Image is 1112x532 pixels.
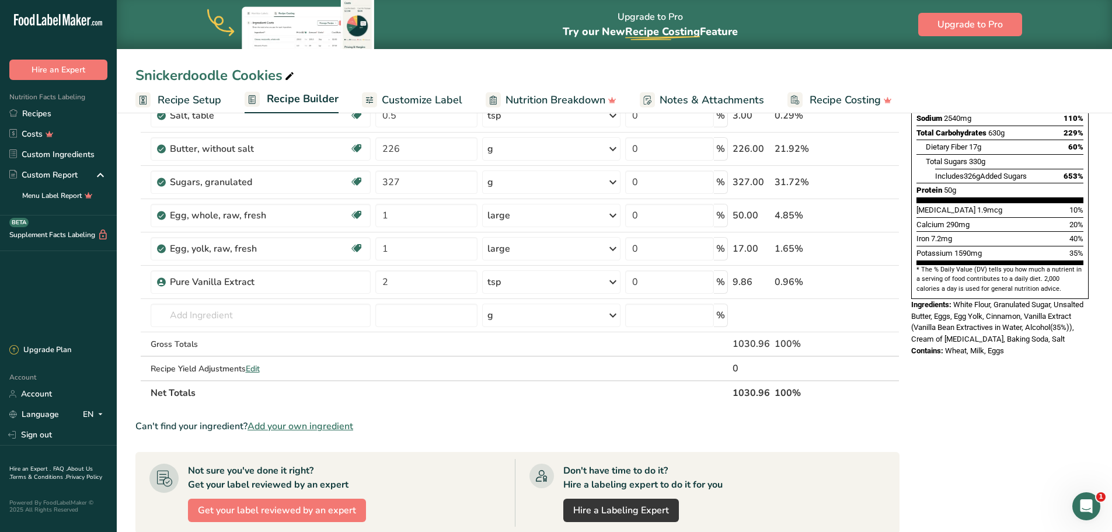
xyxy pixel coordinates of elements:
[1068,142,1083,151] span: 60%
[24,302,196,315] div: Hire an Expert Services
[137,394,155,402] span: Help
[66,473,102,481] a: Privacy Policy
[24,147,195,159] div: Send us a message
[1064,114,1083,123] span: 110%
[9,465,51,473] a: Hire an Expert .
[563,1,738,49] div: Upgrade to Pro
[977,206,1002,214] span: 1.9mcg
[12,331,222,478] div: [Free Webinar] What's wrong with this Label?
[775,109,844,123] div: 0.29%
[926,157,967,166] span: Total Sugars
[487,275,501,289] div: tsp
[486,87,616,113] a: Nutrition Breakdown
[1072,492,1100,520] iframe: Intercom live chat
[733,142,770,156] div: 226.00
[625,25,700,39] span: Recipe Costing
[246,363,260,374] span: Edit
[733,242,770,256] div: 17.00
[931,234,952,243] span: 7.2mg
[988,128,1005,137] span: 630g
[151,338,371,350] div: Gross Totals
[944,114,971,123] span: 2540mg
[733,337,770,351] div: 1030.96
[17,242,217,264] div: Hire an Expert Services
[58,364,117,411] button: Messages
[945,346,1004,355] span: Wheat, Milk, Eggs
[151,363,371,375] div: Recipe Yield Adjustments
[9,218,29,227] div: BETA
[139,19,162,42] img: Profile image for Rachelle
[158,92,221,108] span: Recipe Setup
[198,503,356,517] span: Get your label reviewed by an expert
[117,364,175,411] button: Help
[188,499,366,522] button: Get your label reviewed by an expert
[267,91,339,107] span: Recipe Builder
[918,13,1022,36] button: Upgrade to Pro
[563,464,723,492] div: Don't have time to do it? Hire a labeling expert to do it for you
[487,208,510,222] div: large
[1064,172,1083,180] span: 653%
[9,345,71,356] div: Upgrade Plan
[916,220,944,229] span: Calcium
[911,300,951,309] span: Ingredients:
[9,465,93,481] a: About Us .
[245,86,339,114] a: Recipe Builder
[911,300,1083,343] span: White Flour, Granulated Sugar, Unsalted Butter, Eggs, Egg Yolk, Cinnamon, Vanilla Extract (Vanill...
[135,65,297,86] div: Snickerdoodle Cookies
[9,169,78,181] div: Custom Report
[17,298,217,319] div: Hire an Expert Services
[916,186,942,194] span: Protein
[170,175,316,189] div: Sugars, granulated
[68,394,108,402] span: Messages
[775,208,844,222] div: 4.85%
[382,92,462,108] span: Customize Label
[9,404,59,425] a: Language
[9,60,107,80] button: Hire an Expert
[563,25,738,39] span: Try our New Feature
[135,87,221,113] a: Recipe Setup
[810,92,881,108] span: Recipe Costing
[733,109,770,123] div: 3.00
[954,249,982,258] span: 1590mg
[1069,234,1083,243] span: 40%
[148,380,731,405] th: Net Totals
[964,172,980,180] span: 326g
[733,275,770,289] div: 9.86
[937,18,1003,32] span: Upgrade to Pro
[175,364,233,411] button: News
[1096,492,1106,502] span: 1
[248,419,353,433] span: Add your own ingredient
[775,242,844,256] div: 1.65%
[775,275,844,289] div: 0.96%
[487,175,493,189] div: g
[916,114,942,123] span: Sodium
[1064,128,1083,137] span: 229%
[16,394,42,402] span: Home
[660,92,764,108] span: Notes & Attachments
[733,175,770,189] div: 327.00
[916,249,953,258] span: Potassium
[944,186,956,194] span: 50g
[24,269,196,293] div: How to Print Your Labels & Choose the Right Printer
[17,180,217,204] button: Search for help
[935,172,1027,180] span: Includes Added Sugars
[170,275,316,289] div: Pure Vanilla Extract
[170,109,316,123] div: Salt, table
[12,137,222,169] div: Send us a message
[487,109,501,123] div: tsp
[487,308,493,322] div: g
[161,19,184,42] img: Profile image for Aya
[730,380,772,405] th: 1030.96
[151,304,371,327] input: Add Ingredient
[188,464,348,492] div: Not sure you've done it right? Get your label reviewed by an expert
[193,394,215,402] span: News
[506,92,605,108] span: Nutrition Breakdown
[787,87,892,113] a: Recipe Costing
[135,419,900,433] div: Can't find your ingredient?
[1069,220,1083,229] span: 20%
[23,83,210,103] p: Hi [PERSON_NAME]
[12,331,221,413] img: [Free Webinar] What's wrong with this Label?
[733,361,770,375] div: 0
[170,142,316,156] div: Butter, without salt
[775,142,844,156] div: 21.92%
